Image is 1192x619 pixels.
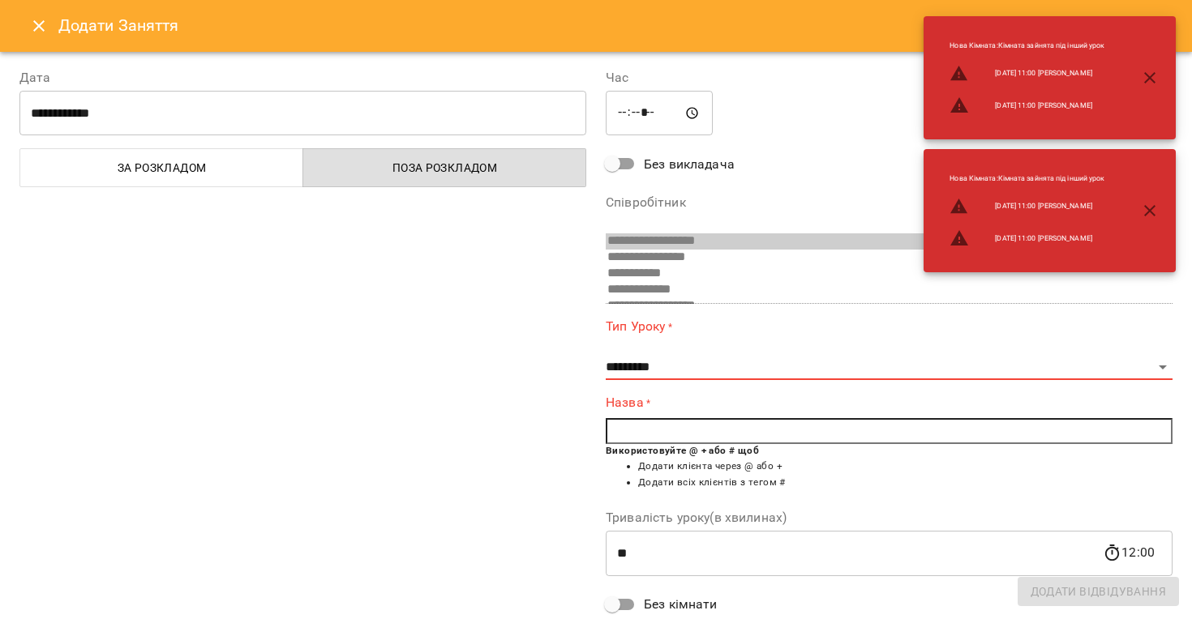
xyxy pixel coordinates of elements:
label: Тривалість уроку(в хвилинах) [606,511,1173,524]
li: Додати клієнта через @ або + [638,459,1173,475]
h6: Додати Заняття [58,13,1173,38]
span: Поза розкладом [313,158,577,177]
button: Close [19,6,58,45]
label: Назва [606,393,1173,412]
li: Нова Кімната : Кімната зайнята під інший урок [937,34,1117,58]
li: [DATE] 11:00 [PERSON_NAME] [937,190,1117,223]
li: [DATE] 11:00 [PERSON_NAME] [937,89,1117,122]
span: За розкладом [30,158,294,177]
label: Дата [19,71,586,84]
b: Використовуйте @ + або # щоб [606,445,759,456]
span: Без викладача [644,155,735,174]
li: Додати всіх клієнтів з тегом # [638,475,1173,491]
button: Поза розкладом [302,148,586,187]
label: Тип Уроку [606,317,1173,335]
label: Співробітник [606,196,1173,209]
span: Без кімнати [644,595,718,614]
label: Час [606,71,1173,84]
li: Нова Кімната : Кімната зайнята під інший урок [937,167,1117,190]
button: За розкладом [19,148,303,187]
li: [DATE] 11:00 [PERSON_NAME] [937,222,1117,254]
li: [DATE] 11:00 [PERSON_NAME] [937,58,1117,90]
